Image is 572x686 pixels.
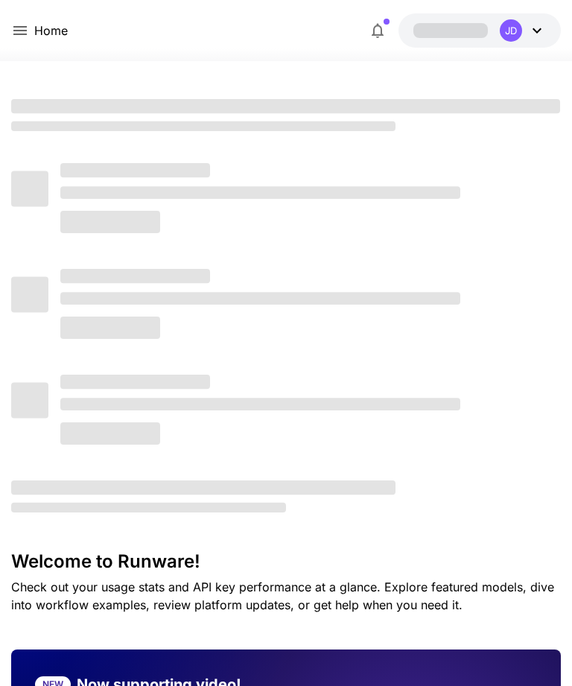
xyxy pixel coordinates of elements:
[11,551,560,572] h3: Welcome to Runware!
[398,13,561,48] button: JD
[34,22,68,39] a: Home
[500,19,522,42] div: JD
[34,22,68,39] nav: breadcrumb
[11,579,554,612] span: Check out your usage stats and API key performance at a glance. Explore featured models, dive int...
